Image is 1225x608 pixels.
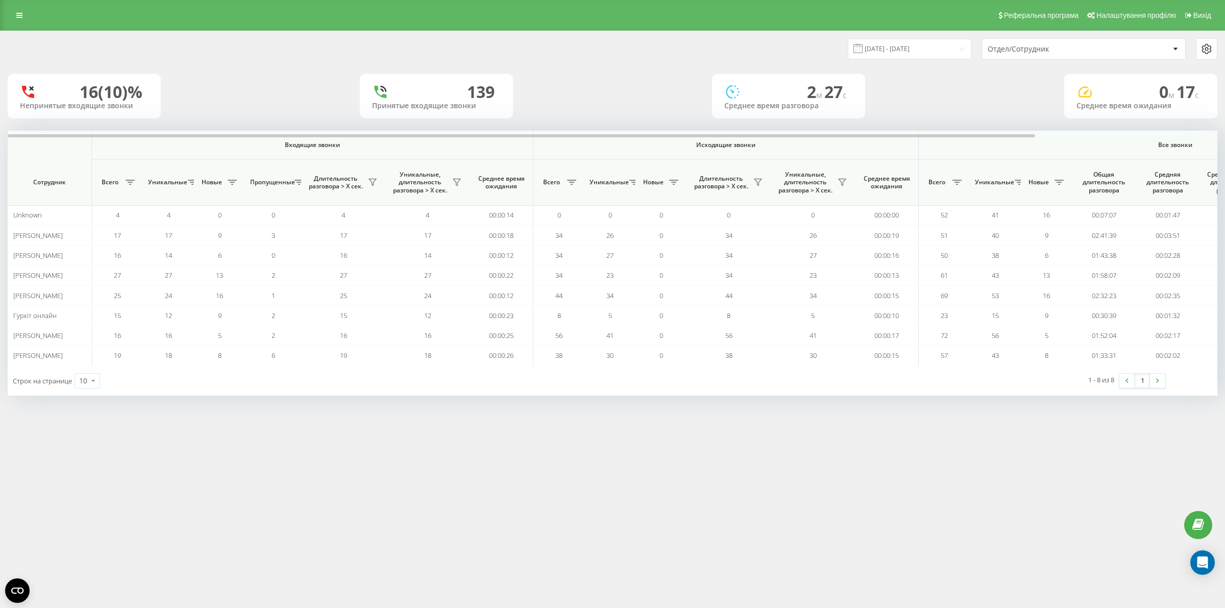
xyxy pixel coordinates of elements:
[855,265,919,285] td: 00:00:13
[606,251,614,260] span: 27
[13,311,57,320] span: Гуркіт онлайн
[470,205,533,225] td: 00:00:14
[538,178,564,186] span: Всего
[1045,311,1048,320] span: 9
[992,291,999,300] span: 53
[1072,285,1136,305] td: 02:32:23
[118,141,506,149] span: Входящие звонки
[424,331,431,340] span: 16
[340,291,347,300] span: 25
[340,351,347,360] span: 19
[855,326,919,346] td: 00:00:17
[1195,89,1199,101] span: c
[116,210,119,220] span: 4
[724,102,853,110] div: Среднее время разговора
[424,271,431,280] span: 27
[811,311,815,320] span: 5
[470,306,533,326] td: 00:00:23
[1072,225,1136,245] td: 02:41:39
[218,331,222,340] span: 5
[470,265,533,285] td: 00:00:22
[824,81,847,103] span: 27
[641,178,666,186] span: Новые
[1136,265,1199,285] td: 00:02:09
[725,271,732,280] span: 34
[941,271,948,280] span: 61
[272,291,275,300] span: 1
[5,578,30,603] button: Open CMP widget
[165,271,172,280] span: 27
[606,291,614,300] span: 34
[13,210,42,220] span: Unknown
[555,251,562,260] span: 34
[216,291,223,300] span: 16
[341,210,345,220] span: 4
[1045,351,1048,360] span: 8
[1045,251,1048,260] span: 6
[1159,81,1177,103] span: 0
[606,351,614,360] span: 30
[97,178,122,186] span: Всего
[659,210,663,220] span: 0
[13,291,63,300] span: [PERSON_NAME]
[114,351,121,360] span: 19
[988,45,1110,54] div: Отдел/Сотрудник
[992,311,999,320] span: 15
[659,291,663,300] span: 0
[1045,231,1048,240] span: 9
[165,251,172,260] span: 14
[13,271,63,280] span: [PERSON_NAME]
[855,285,919,305] td: 00:00:15
[557,311,561,320] span: 8
[1177,81,1199,103] span: 17
[272,231,275,240] span: 3
[13,231,63,240] span: [PERSON_NAME]
[855,306,919,326] td: 00:00:10
[470,326,533,346] td: 00:00:25
[941,231,948,240] span: 51
[165,231,172,240] span: 17
[1072,265,1136,285] td: 01:58:07
[1136,285,1199,305] td: 00:02:35
[272,271,275,280] span: 2
[1004,11,1079,19] span: Реферальна програма
[1072,306,1136,326] td: 00:30:39
[855,225,919,245] td: 00:00:19
[424,291,431,300] span: 24
[218,210,222,220] span: 0
[218,311,222,320] span: 9
[606,271,614,280] span: 23
[1136,205,1199,225] td: 00:01:47
[13,331,63,340] span: [PERSON_NAME]
[424,231,431,240] span: 17
[306,175,365,190] span: Длительность разговора > Х сек.
[20,102,149,110] div: Непринятые входящие звонки
[272,331,275,340] span: 2
[1136,306,1199,326] td: 00:01:32
[470,225,533,245] td: 00:00:18
[1193,11,1211,19] span: Вихід
[1072,346,1136,366] td: 01:33:31
[725,231,732,240] span: 34
[1136,246,1199,265] td: 00:02:28
[1043,291,1050,300] span: 16
[941,291,948,300] span: 69
[114,291,121,300] span: 25
[1043,271,1050,280] span: 13
[218,231,222,240] span: 9
[608,210,612,220] span: 0
[13,376,72,385] span: Строк на странице
[811,210,815,220] span: 0
[810,271,817,280] span: 23
[555,331,562,340] span: 56
[855,346,919,366] td: 00:00:15
[148,178,185,186] span: Уникальные
[924,178,949,186] span: Всего
[79,376,87,386] div: 10
[992,231,999,240] span: 40
[340,331,347,340] span: 16
[165,291,172,300] span: 24
[810,231,817,240] span: 26
[477,175,525,190] span: Среднее время ожидания
[467,82,495,102] div: 139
